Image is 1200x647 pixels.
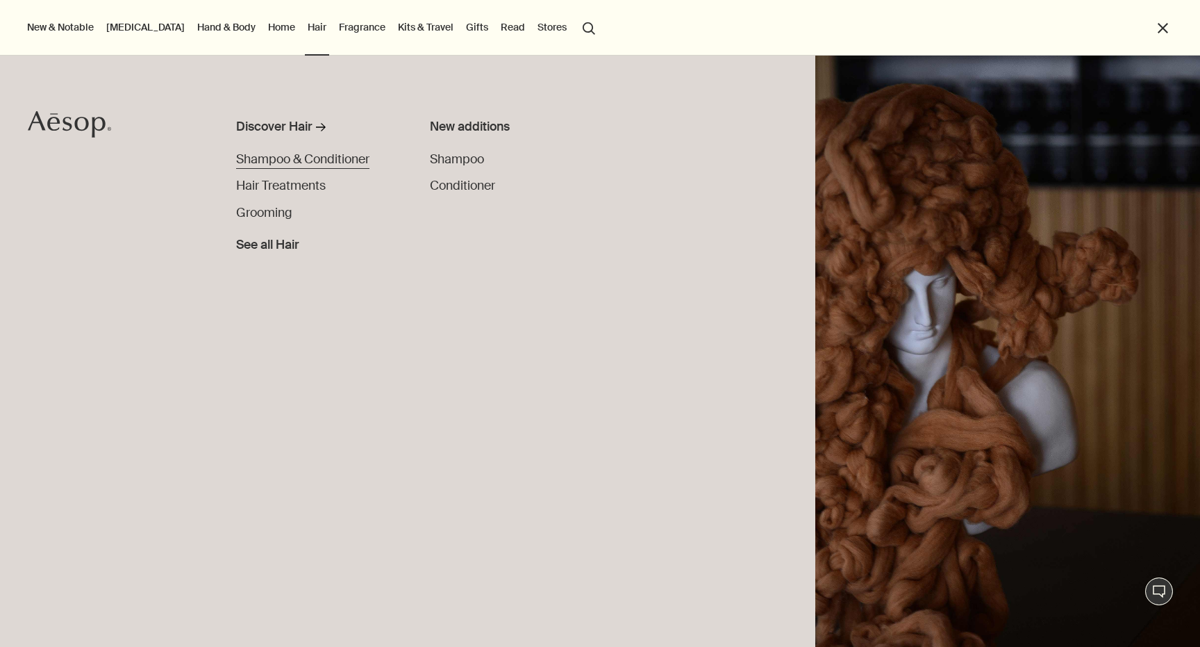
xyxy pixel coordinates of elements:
[28,110,111,138] svg: Aesop
[305,18,329,36] a: Hair
[430,178,495,194] span: Conditioner
[24,18,97,36] button: New & Notable
[430,151,484,167] span: Shampoo
[1145,578,1173,605] button: Live Assistance
[103,18,187,36] a: [MEDICAL_DATA]
[430,151,484,170] a: Shampoo
[576,14,601,40] button: Open search
[236,118,312,137] div: Discover Hair
[236,177,326,196] a: Hair Treatments
[236,118,394,142] a: Discover Hair
[498,18,528,36] a: Read
[236,205,292,221] span: Grooming
[463,18,491,36] a: Gifts
[336,18,388,36] a: Fragrance
[24,107,115,145] a: Aesop
[265,18,298,36] a: Home
[1155,20,1171,36] button: Close the Menu
[194,18,258,36] a: Hand & Body
[236,204,292,223] a: Grooming
[236,151,369,170] a: Shampoo & Conditioner
[236,178,326,194] span: Hair Treatments
[395,18,456,36] a: Kits & Travel
[236,231,299,255] a: See all Hair
[236,151,369,167] span: Shampoo & Conditioner
[535,18,569,36] button: Stores
[236,236,299,255] span: See all Hair
[430,177,495,196] a: Conditioner
[430,118,622,137] div: New additions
